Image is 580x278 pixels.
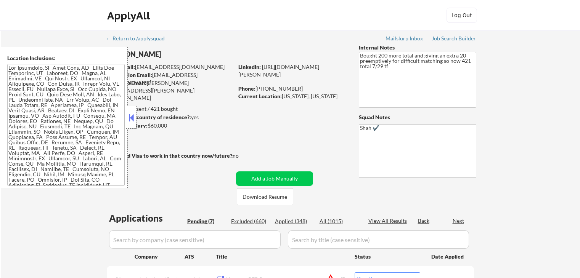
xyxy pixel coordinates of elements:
[106,113,231,121] div: yes
[359,44,476,51] div: Internal Notes
[453,217,465,225] div: Next
[7,54,125,62] div: Location Inclusions:
[233,152,254,160] div: no
[320,217,358,225] div: All (1015)
[107,79,233,102] div: [PERSON_NAME][EMAIL_ADDRESS][PERSON_NAME][DOMAIN_NAME]
[135,253,185,260] div: Company
[418,217,430,225] div: Back
[447,8,477,23] button: Log Out
[106,105,233,113] div: 348 sent / 421 bought
[107,71,233,86] div: [EMAIL_ADDRESS][DOMAIN_NAME]
[237,188,293,205] button: Download Resume
[355,249,420,263] div: Status
[238,85,255,92] strong: Phone:
[106,122,233,129] div: $60,000
[185,253,216,260] div: ATS
[238,85,346,93] div: [PHONE_NUMBER]
[275,217,313,225] div: Applied (348)
[386,35,424,43] a: Mailslurp Inbox
[187,217,225,225] div: Pending (7)
[359,113,476,121] div: Squad Notes
[238,93,282,99] strong: Current Location:
[238,64,261,70] strong: LinkedIn:
[107,63,233,71] div: [EMAIL_ADDRESS][DOMAIN_NAME]
[107,50,263,59] div: [PERSON_NAME]
[238,93,346,100] div: [US_STATE], [US_STATE]
[431,253,465,260] div: Date Applied
[432,35,476,43] a: Job Search Builder
[106,35,172,43] a: ← Return to /applysquad
[368,217,409,225] div: View All Results
[231,217,269,225] div: Excluded (660)
[432,36,476,41] div: Job Search Builder
[106,36,172,41] div: ← Return to /applysquad
[386,36,424,41] div: Mailslurp Inbox
[288,230,469,249] input: Search by title (case sensitive)
[236,171,313,186] button: Add a Job Manually
[109,230,281,249] input: Search by company (case sensitive)
[238,64,319,78] a: [URL][DOMAIN_NAME][PERSON_NAME]
[107,9,152,22] div: ApplyAll
[109,214,185,223] div: Applications
[106,114,191,120] strong: Can work in country of residence?:
[216,253,347,260] div: Title
[107,152,234,159] strong: Will need Visa to work in that country now/future?:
